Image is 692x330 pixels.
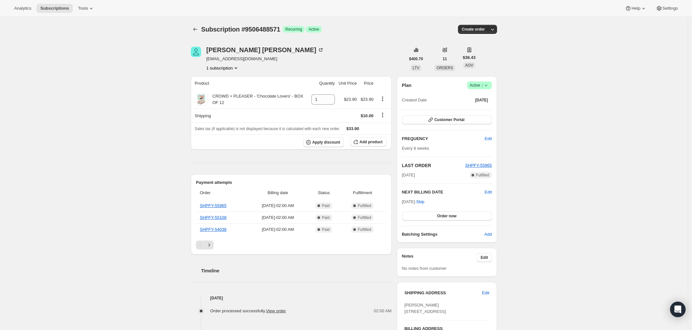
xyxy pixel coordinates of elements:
span: Subscription #9506488571 [201,26,280,33]
button: SHPFY-55965 [465,162,492,169]
a: View order [266,308,286,313]
span: Paid [322,215,330,220]
span: Active [308,27,319,32]
button: Product actions [377,95,388,102]
button: Edit [477,253,492,262]
span: Fulfilled [476,173,489,178]
span: Tools [78,6,88,11]
span: $10.00 [361,113,374,118]
span: Status [309,190,339,196]
span: $33.90 [346,126,359,131]
button: 11 [439,54,451,63]
th: Shipping [191,108,309,123]
span: [DATE] · 02:00 AM [251,214,305,221]
th: Price [359,76,375,90]
button: Edit [478,288,493,298]
span: Order processed successfully. [210,308,286,313]
button: Help [621,4,650,13]
span: Fulfilled [358,203,371,208]
span: Paid [322,227,330,232]
a: SHPFY-55965 [200,203,227,208]
span: Help [631,6,640,11]
h2: LAST ORDER [402,162,465,169]
div: Open Intercom Messenger [670,302,686,317]
span: | [482,83,483,88]
button: Product actions [206,65,239,71]
span: ORDERS [436,66,453,70]
span: Paid [322,203,330,208]
h2: Plan [402,82,412,89]
th: Quantity [309,76,337,90]
span: Customer Portal [434,117,464,122]
button: Subscriptions [191,25,200,34]
span: Skip [416,199,424,205]
h2: FREQUENCY [402,136,485,142]
span: Cari Baker [191,47,201,57]
a: SHPFY-55108 [200,215,227,220]
th: Unit Price [337,76,359,90]
button: Next [205,240,214,250]
span: [DATE] · 02:00 AM [251,203,305,209]
span: Add product [359,139,382,145]
span: Order now [437,213,456,219]
span: Edit [481,255,488,260]
a: SHPFY-54038 [200,227,227,232]
span: $23.90 [344,97,357,102]
h3: Notes [402,253,477,262]
span: $36.43 [463,54,476,61]
span: Edit [485,136,492,142]
button: $400.70 [405,54,427,63]
span: $23.90 [361,97,374,102]
span: Settings [662,6,678,11]
span: [DATE] [475,98,488,103]
span: 11 [443,56,447,61]
h4: [DATE] [191,295,392,301]
span: Fulfillment [343,190,383,196]
span: [PERSON_NAME] [STREET_ADDRESS] [404,303,446,314]
span: Created Date [402,97,427,103]
h2: Payment attempts [196,179,386,186]
button: Edit [481,134,496,144]
button: Shipping actions [377,111,388,118]
span: Analytics [14,6,31,11]
a: SHPFY-55965 [465,163,492,168]
div: CROWD + PLEASER - 'Chocolate Lovers' - BOX OF 12 [208,93,307,106]
span: Edit [482,290,489,296]
th: Order [196,186,249,200]
button: Add product [350,137,386,146]
nav: Pagination [196,240,386,250]
th: Product [191,76,309,90]
button: [DATE] [471,96,492,105]
span: [DATE] [402,172,415,178]
h2: Timeline [201,268,392,274]
div: [PERSON_NAME] [PERSON_NAME] [206,47,324,53]
button: Customer Portal [402,115,492,124]
span: Subscriptions [40,6,69,11]
span: AOV [465,63,473,68]
button: Analytics [10,4,35,13]
span: Add [484,231,492,238]
h3: SHIPPING ADDRESS [404,290,482,296]
button: Order now [402,212,492,221]
span: Recurring [285,27,302,32]
span: Sales tax (if applicable) is not displayed because it is calculated with each new order. [195,127,340,131]
span: [DATE] · [402,199,424,204]
span: LTV [413,66,419,70]
button: Add [481,229,496,240]
button: Create order [458,25,489,34]
span: $400.70 [409,56,423,61]
span: Create order [462,27,485,32]
span: Active [470,82,489,89]
h6: Batching Settings [402,231,484,238]
span: [EMAIL_ADDRESS][DOMAIN_NAME] [206,56,324,62]
button: Edit [485,189,492,195]
button: Apply discount [303,137,344,147]
span: [DATE] · 02:00 AM [251,226,305,233]
span: Apply discount [312,140,340,145]
button: Settings [652,4,682,13]
span: Fulfilled [358,215,371,220]
h2: NEXT BILLING DATE [402,189,485,195]
span: Billing date [251,190,305,196]
button: Skip [412,197,428,207]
